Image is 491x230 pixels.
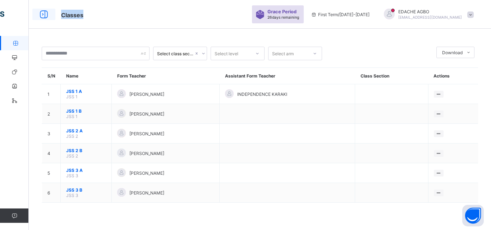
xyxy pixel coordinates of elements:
[61,11,83,19] span: Classes
[42,163,61,183] td: 5
[377,9,477,20] div: EDACHEAGBO
[42,183,61,203] td: 6
[129,131,164,136] span: [PERSON_NAME]
[428,68,478,84] th: Actions
[442,50,463,55] span: Download
[66,89,106,94] span: JSS 1 A
[66,168,106,173] span: JSS 3 A
[42,144,61,163] td: 4
[129,111,164,117] span: [PERSON_NAME]
[66,187,106,193] span: JSS 3 B
[272,47,294,60] div: Select arm
[66,153,78,159] span: JSS 2
[129,151,164,156] span: [PERSON_NAME]
[398,15,462,19] span: [EMAIL_ADDRESS][DOMAIN_NAME]
[42,68,61,84] th: S/N
[112,68,220,84] th: Form Teacher
[462,205,484,226] button: Open asap
[129,91,164,97] span: [PERSON_NAME]
[66,94,78,99] span: JSS 1
[256,10,265,19] img: sticker-purple.71386a28dfed39d6af7621340158ba97.svg
[220,68,355,84] th: Assistant Form Teacher
[267,15,299,19] span: 26 days remaining
[311,12,370,17] span: session/term information
[237,91,287,97] span: INDEPENDENCE KARAKI
[129,190,164,196] span: [PERSON_NAME]
[42,104,61,124] td: 2
[157,51,194,56] div: Select class section
[66,173,78,178] span: JSS 3
[66,148,106,153] span: JSS 2 B
[66,114,78,119] span: JSS 1
[355,68,428,84] th: Class Section
[42,84,61,104] td: 1
[129,170,164,176] span: [PERSON_NAME]
[215,47,238,60] div: Select level
[398,9,462,14] span: EDACHE AGBO
[66,108,106,114] span: JSS 1 B
[66,193,78,198] span: JSS 3
[66,133,78,139] span: JSS 2
[61,68,112,84] th: Name
[42,124,61,144] td: 3
[66,128,106,133] span: JSS 2 A
[267,9,297,14] span: Grace Period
